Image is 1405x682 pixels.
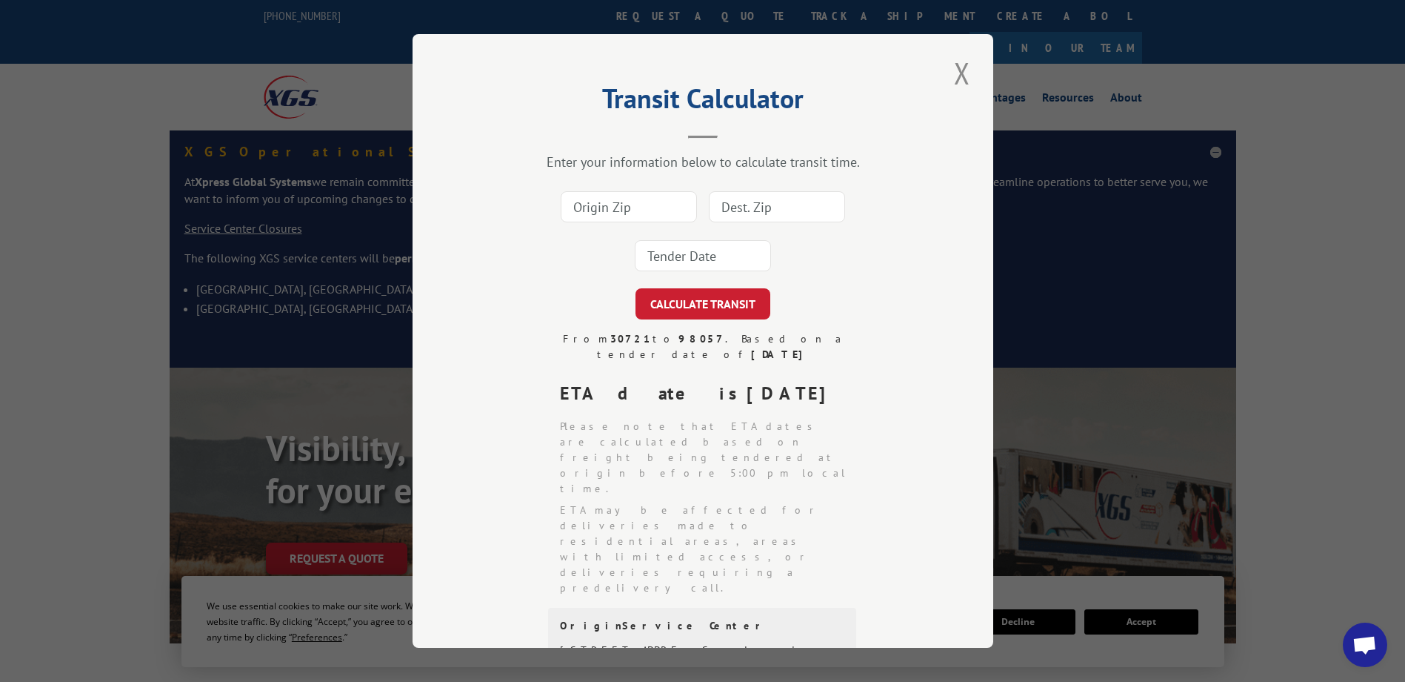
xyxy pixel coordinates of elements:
div: Origin Service Center [560,620,844,632]
a: Open chat [1343,623,1387,667]
div: From to . Based on a tender date of [548,331,858,362]
li: ETA may be affected for deliveries made to residential areas, areas with limited access, or deliv... [560,503,858,596]
div: ETA date is [560,380,858,407]
input: Origin Zip [561,191,697,222]
button: CALCULATE TRANSIT [635,288,770,320]
input: Tender Date [635,240,771,271]
strong: [DATE] [750,348,809,361]
div: Enter your information below to calculate transit time. [487,153,919,170]
div: Service days: [702,644,844,657]
strong: [DATE] [747,382,838,405]
button: Close modal [950,53,975,93]
input: Dest. Zip [709,191,845,222]
h2: Transit Calculator [487,88,919,116]
strong: 30721 [610,332,652,345]
strong: 98057 [678,332,724,345]
li: Please note that ETA dates are calculated based on freight being tendered at origin before 5:00 p... [560,419,858,497]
